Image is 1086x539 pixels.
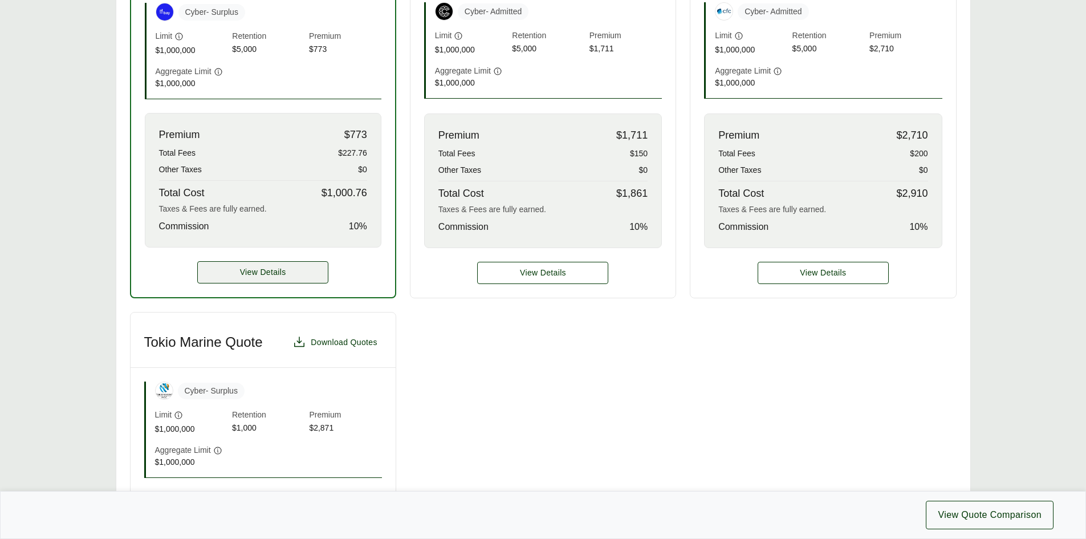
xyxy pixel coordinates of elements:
[240,266,286,278] span: View Details
[288,331,382,354] button: Download Quotes
[309,30,381,43] span: Premium
[338,147,367,159] span: $227.76
[309,422,381,435] span: $2,871
[178,4,245,21] span: Cyber - Surplus
[155,409,172,421] span: Limit
[344,127,367,143] span: $773
[909,220,928,234] span: 10 %
[718,186,764,201] span: Total Cost
[309,43,381,56] span: $773
[438,204,648,216] div: Taxes & Fees are fully earned.
[589,30,662,43] span: Premium
[477,262,608,284] a: Coalition Quote details
[156,44,228,56] span: $1,000,000
[435,65,491,77] span: Aggregate Limit
[639,164,648,176] span: $0
[869,30,942,43] span: Premium
[309,409,381,422] span: Premium
[718,148,755,160] span: Total Fees
[232,43,304,56] span: $5,000
[159,147,196,159] span: Total Fees
[178,383,245,399] span: Cyber - Surplus
[616,186,648,201] span: $1,861
[155,423,227,435] span: $1,000,000
[910,148,928,160] span: $200
[197,261,328,283] a: At Bay Quote details
[438,220,489,234] span: Commission
[159,220,209,233] span: Commission
[435,77,507,89] span: $1,000,000
[715,30,732,42] span: Limit
[435,44,507,56] span: $1,000,000
[438,148,475,160] span: Total Fees
[938,508,1042,522] span: View Quote Comparison
[718,164,761,176] span: Other Taxes
[159,185,205,201] span: Total Cost
[155,444,211,456] span: Aggregate Limit
[438,164,481,176] span: Other Taxes
[232,30,304,43] span: Retention
[156,66,211,78] span: Aggregate Limit
[715,77,787,89] span: $1,000,000
[520,267,566,279] span: View Details
[458,3,528,20] span: Cyber - Admitted
[232,409,304,422] span: Retention
[896,128,928,143] span: $2,710
[156,30,173,42] span: Limit
[715,44,787,56] span: $1,000,000
[926,501,1054,529] button: View Quote Comparison
[616,128,648,143] span: $1,711
[435,30,452,42] span: Limit
[718,128,759,143] span: Premium
[438,186,484,201] span: Total Cost
[718,220,768,234] span: Commission
[436,3,453,20] img: Coalition
[358,164,367,176] span: $0
[800,267,846,279] span: View Details
[311,337,377,348] span: Download Quotes
[718,204,928,216] div: Taxes & Fees are fully earned.
[156,382,173,399] img: Tokio Marine
[512,43,584,56] span: $5,000
[792,30,865,43] span: Retention
[197,261,328,283] button: View Details
[322,185,367,201] span: $1,000.76
[155,456,227,468] span: $1,000,000
[715,65,771,77] span: Aggregate Limit
[896,186,928,201] span: $2,910
[156,3,173,21] img: At-Bay
[156,78,228,90] span: $1,000,000
[630,148,648,160] span: $150
[919,164,928,176] span: $0
[477,262,608,284] button: View Details
[159,203,367,215] div: Taxes & Fees are fully earned.
[512,30,584,43] span: Retention
[232,422,304,435] span: $1,000
[349,220,367,233] span: 10 %
[159,127,200,143] span: Premium
[715,3,733,20] img: CFC
[629,220,648,234] span: 10 %
[738,3,808,20] span: Cyber - Admitted
[438,128,479,143] span: Premium
[159,164,202,176] span: Other Taxes
[758,262,889,284] a: CFC Quote details
[589,43,662,56] span: $1,711
[869,43,942,56] span: $2,710
[758,262,889,284] button: View Details
[144,334,263,351] h3: Tokio Marine Quote
[792,43,865,56] span: $5,000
